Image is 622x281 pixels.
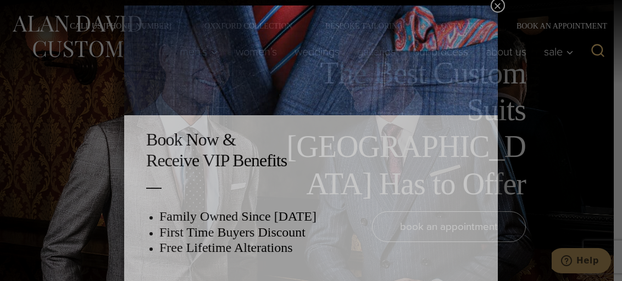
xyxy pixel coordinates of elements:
h3: First Time Buyers Discount [159,224,476,240]
h3: Family Owned Since [DATE] [159,209,476,224]
h2: Book Now & Receive VIP Benefits [146,129,476,171]
h3: Free Lifetime Alterations [159,240,476,256]
span: Help [25,8,47,18]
